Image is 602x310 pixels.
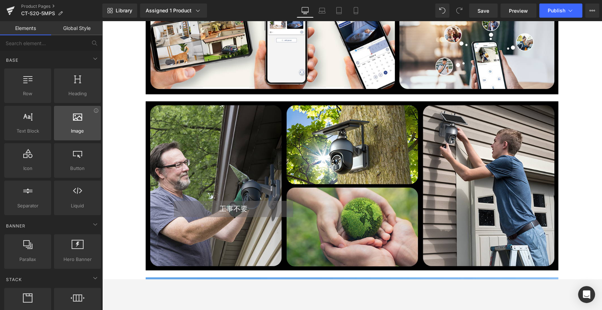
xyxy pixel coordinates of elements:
span: Text Block [6,127,49,135]
span: CT-S20-5MPS [21,11,55,16]
span: Separator [6,202,49,209]
div: Assigned 1 Product [146,7,201,14]
span: 工事不要 [117,183,146,192]
span: Image [56,127,99,135]
div: Open Intercom Messenger [578,286,595,303]
button: Publish [539,4,582,18]
span: Icon [6,165,49,172]
button: Undo [435,4,449,18]
a: Mobile [347,4,364,18]
span: Publish [548,8,565,13]
a: Preview [500,4,536,18]
span: Button [56,165,99,172]
span: Heading [56,90,99,97]
span: Row [6,90,49,97]
a: Tablet [330,4,347,18]
button: Redo [452,4,466,18]
span: Liquid [56,202,99,209]
span: Save [478,7,489,14]
a: Global Style [51,21,102,35]
a: New Library [102,4,137,18]
span: Stack [5,276,23,283]
span: Base [5,57,19,63]
span: Library [116,7,132,14]
a: Product Pages [21,4,102,9]
span: Parallax [6,256,49,263]
span: Hero Banner [56,256,99,263]
a: Desktop [297,4,314,18]
div: View Information [93,108,99,113]
button: More [585,4,599,18]
span: Preview [509,7,528,14]
a: Laptop [314,4,330,18]
span: Banner [5,223,26,229]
